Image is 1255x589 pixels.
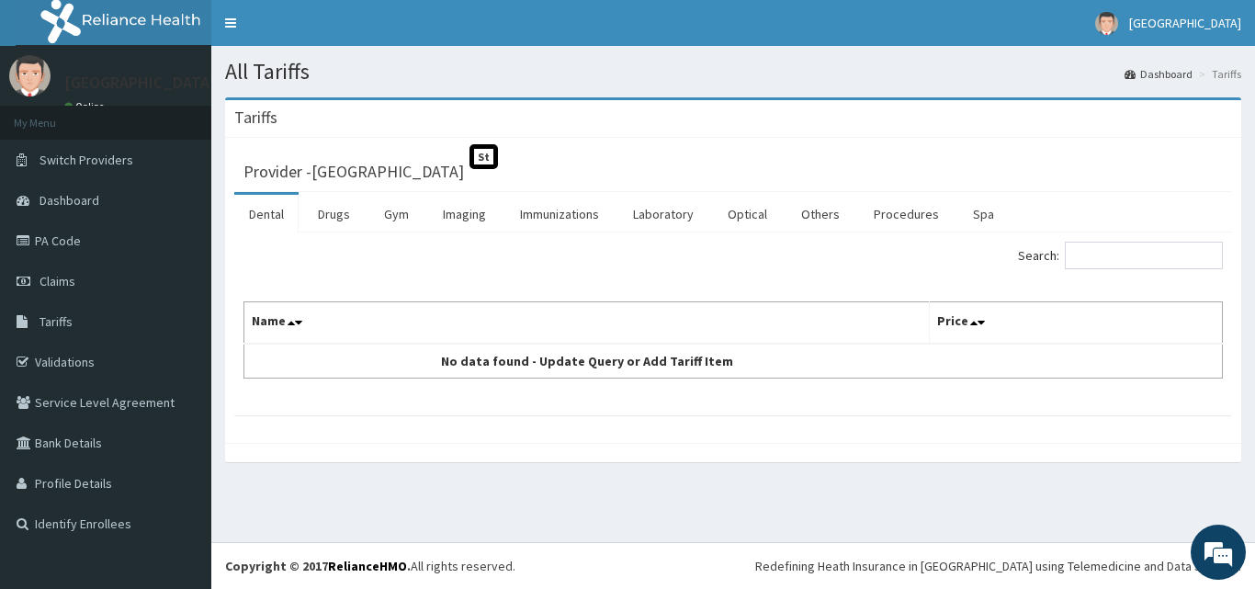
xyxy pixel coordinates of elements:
[786,195,854,233] a: Others
[40,152,133,168] span: Switch Providers
[1065,242,1223,269] input: Search:
[369,195,424,233] a: Gym
[859,195,954,233] a: Procedures
[328,558,407,574] a: RelianceHMO
[929,302,1223,345] th: Price
[64,100,108,113] a: Online
[243,164,464,180] h3: Provider - [GEOGRAPHIC_DATA]
[234,195,299,233] a: Dental
[1018,242,1223,269] label: Search:
[9,55,51,96] img: User Image
[958,195,1009,233] a: Spa
[244,302,930,345] th: Name
[40,313,73,330] span: Tariffs
[505,195,614,233] a: Immunizations
[1194,66,1241,82] li: Tariffs
[211,542,1255,589] footer: All rights reserved.
[755,557,1241,575] div: Redefining Heath Insurance in [GEOGRAPHIC_DATA] using Telemedicine and Data Science!
[40,192,99,209] span: Dashboard
[469,144,498,169] span: St
[64,74,216,91] p: [GEOGRAPHIC_DATA]
[428,195,501,233] a: Imaging
[303,195,365,233] a: Drugs
[1129,15,1241,31] span: [GEOGRAPHIC_DATA]
[234,109,277,126] h3: Tariffs
[1095,12,1118,35] img: User Image
[713,195,782,233] a: Optical
[225,60,1241,84] h1: All Tariffs
[225,558,411,574] strong: Copyright © 2017 .
[244,344,930,379] td: No data found - Update Query or Add Tariff Item
[618,195,708,233] a: Laboratory
[40,273,75,289] span: Claims
[1125,66,1193,82] a: Dashboard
